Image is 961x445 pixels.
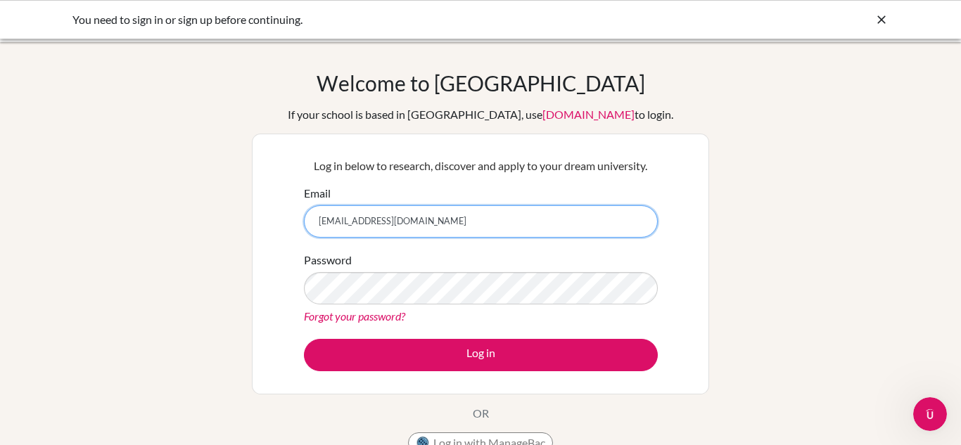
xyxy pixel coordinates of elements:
[913,397,947,431] iframe: Intercom live chat
[473,405,489,422] p: OR
[304,309,405,323] a: Forgot your password?
[304,185,331,202] label: Email
[304,157,658,174] p: Log in below to research, discover and apply to your dream university.
[304,339,658,371] button: Log in
[72,11,677,28] div: You need to sign in or sign up before continuing.
[304,252,352,269] label: Password
[317,70,645,96] h1: Welcome to [GEOGRAPHIC_DATA]
[288,106,673,123] div: If your school is based in [GEOGRAPHIC_DATA], use to login.
[542,108,635,121] a: [DOMAIN_NAME]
